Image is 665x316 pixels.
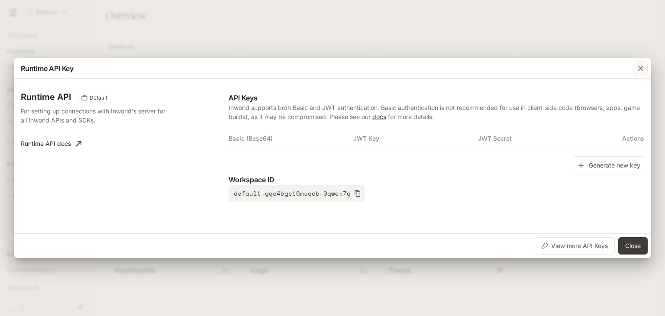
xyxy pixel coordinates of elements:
[478,128,603,149] th: JWT Secret
[229,93,644,103] p: API Keys
[535,237,615,255] button: View more API Keys
[229,128,353,149] th: Basic (Base64)
[21,106,171,125] p: For setting up connections with Inworld's server for all Inworld APIs and SDKs.
[21,93,71,101] h3: Runtime API
[229,174,644,185] p: Workspace ID
[229,103,644,121] p: Inworld supports both Basic and JWT authentication. Basic authentication is not recommended for u...
[603,128,644,149] th: Actions
[86,94,111,102] span: Default
[353,128,478,149] th: JWT Key
[573,156,644,175] button: Generate new key
[21,63,74,74] p: Runtime API Key
[229,185,365,202] button: default-gqe4bgst6msqeb-0qwek7q
[618,237,648,255] button: Close
[372,113,386,120] a: docs
[78,93,112,103] div: These keys will apply to your current workspace only
[17,135,85,152] a: Runtime API docs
